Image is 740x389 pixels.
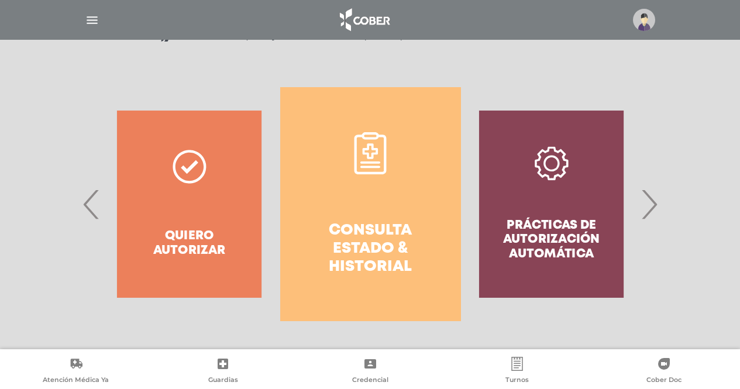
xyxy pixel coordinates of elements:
a: Turnos [443,357,590,387]
span: Previous [80,173,103,236]
a: Cober Doc [591,357,738,387]
a: Credencial [297,357,443,387]
span: Next [638,173,660,236]
span: Atención Médica Ya [43,376,109,386]
a: Consulta estado & historial [280,87,461,321]
img: profile-placeholder.svg [633,9,655,31]
img: Cober_menu-lines-white.svg [85,13,99,27]
span: Cober Doc [646,376,682,386]
span: Turnos [505,376,529,386]
img: logo_cober_home-white.png [333,6,395,34]
a: Atención Médica Ya [2,357,149,387]
a: Guardias [149,357,296,387]
span: Guardias [208,376,238,386]
h4: Consulta estado & historial [301,222,440,277]
span: Credencial [352,376,388,386]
